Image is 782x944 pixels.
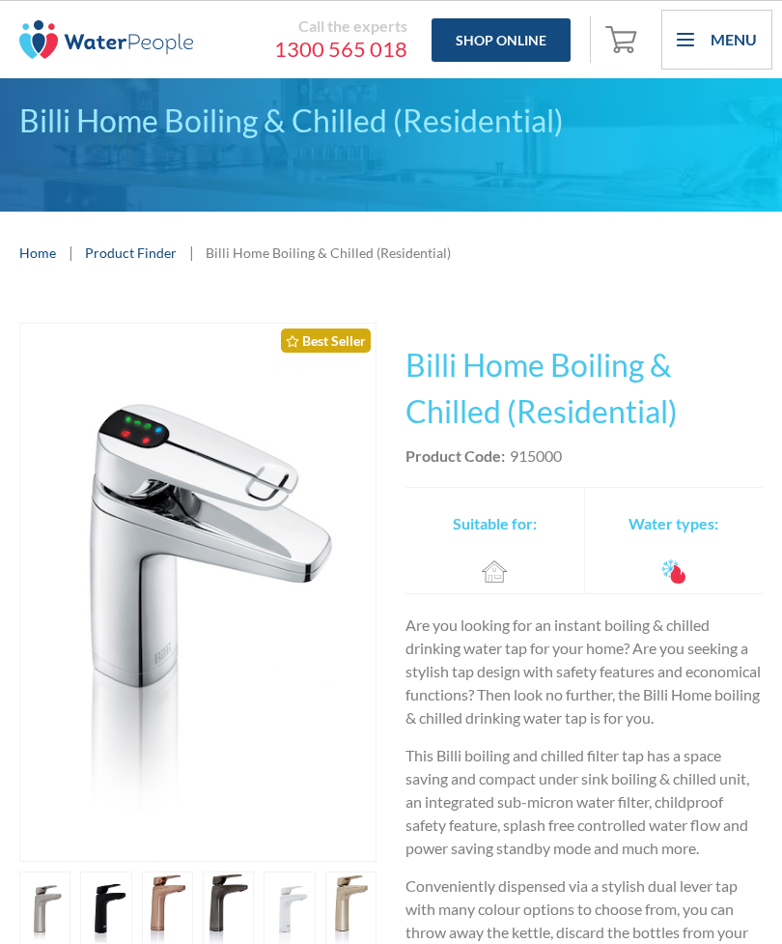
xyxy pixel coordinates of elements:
[405,614,763,729] p: Are you looking for an instant boiling & chilled drinking water tap for your home? Are you seekin...
[405,342,763,435] h1: Billi Home Boiling & Chilled (Residential)
[605,23,642,54] img: shopping cart
[19,98,763,144] div: Billi Home Boiling & Chilled (Residential)
[432,18,571,62] a: Shop Online
[405,446,505,465] strong: Product Code:
[85,243,177,263] a: Product Finder
[600,16,647,63] a: Open cart
[19,20,193,59] img: The Water People
[66,241,75,264] div: |
[206,243,451,263] div: Billi Home Boiling & Chilled (Residential)
[405,744,763,860] p: This Billi boiling and chilled filter tap has a space saving and compact under sink boiling & chi...
[281,329,371,353] div: Best Seller
[628,512,718,535] h2: Water types:
[711,28,757,51] div: Menu
[510,444,562,468] div: 915000
[453,512,537,535] h2: Suitable for:
[212,36,407,63] a: 1300 565 018
[20,324,376,861] img: Billi Home Boiling & Chilled (Residential)
[186,241,196,264] div: |
[19,243,56,263] a: Home
[19,323,377,862] a: open lightbox
[212,16,407,36] div: Call the experts
[661,10,772,70] div: menu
